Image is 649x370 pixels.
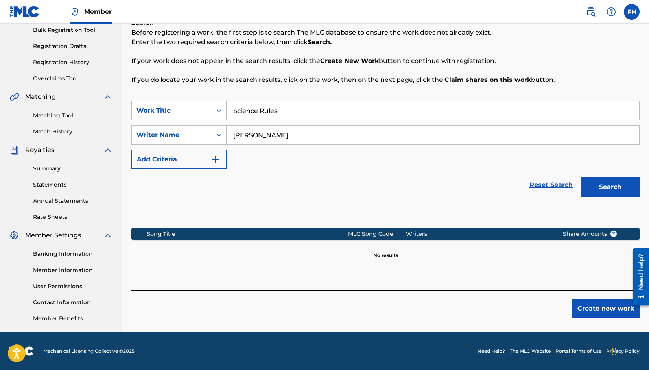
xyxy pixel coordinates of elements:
span: Mechanical Licensing Collective © 2025 [43,348,135,355]
a: Statements [33,181,112,189]
img: Matching [9,92,19,102]
a: Rate Sheets [33,213,112,221]
a: Member Benefits [33,314,112,323]
a: Public Search [583,4,599,20]
a: Banking Information [33,250,112,258]
img: logo [9,346,34,356]
a: Match History [33,128,112,136]
img: Member Settings [9,231,19,240]
img: Top Rightsholder [70,7,79,17]
div: MLC Song Code [348,230,406,238]
p: Before registering a work, the first step is to search The MLC database to ensure the work does n... [131,28,640,37]
img: Royalties [9,145,19,155]
div: Song Title [147,230,348,238]
div: Help [603,4,619,20]
div: Drag [612,340,617,364]
img: MLC Logo [9,6,40,17]
strong: Create New Work [320,57,379,65]
img: expand [103,145,112,155]
iframe: Resource Center [627,245,649,309]
a: Summary [33,165,112,173]
form: Search Form [131,101,640,201]
p: If you do locate your work in the search results, click on the work, then on the next page, click... [131,75,640,85]
a: Reset Search [525,176,577,194]
button: Create new work [572,299,640,318]
a: The MLC Website [510,348,551,355]
div: Writer Name [136,130,207,140]
a: Annual Statements [33,197,112,205]
a: Registration History [33,58,112,67]
a: Member Information [33,266,112,274]
iframe: Chat Widget [610,332,649,370]
img: expand [103,231,112,240]
a: Registration Drafts [33,42,112,50]
div: Work Title [136,106,207,115]
span: ? [610,231,617,237]
a: Bulk Registration Tool [33,26,112,34]
img: help [607,7,616,17]
p: Enter the two required search criteria below, then click [131,37,640,47]
a: Need Help? [478,348,505,355]
span: Share Amounts [563,230,617,238]
a: Privacy Policy [606,348,640,355]
img: 9d2ae6d4665cec9f34b9.svg [211,155,220,164]
a: Matching Tool [33,111,112,120]
a: User Permissions [33,282,112,290]
div: User Menu [624,4,640,20]
img: expand [103,92,112,102]
strong: Claim shares on this work [444,76,531,83]
a: Overclaims Tool [33,74,112,83]
button: Search [581,177,640,197]
button: Add Criteria [131,150,227,169]
a: Portal Terms of Use [555,348,601,355]
span: Matching [25,92,56,102]
a: Contact Information [33,298,112,307]
img: search [586,7,596,17]
span: Royalties [25,145,54,155]
p: No results [373,242,398,259]
div: Writers [406,230,551,238]
p: If your work does not appear in the search results, click the button to continue with registration. [131,56,640,66]
span: Member Settings [25,231,81,240]
strong: Search. [308,38,332,46]
span: Member [84,7,112,16]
